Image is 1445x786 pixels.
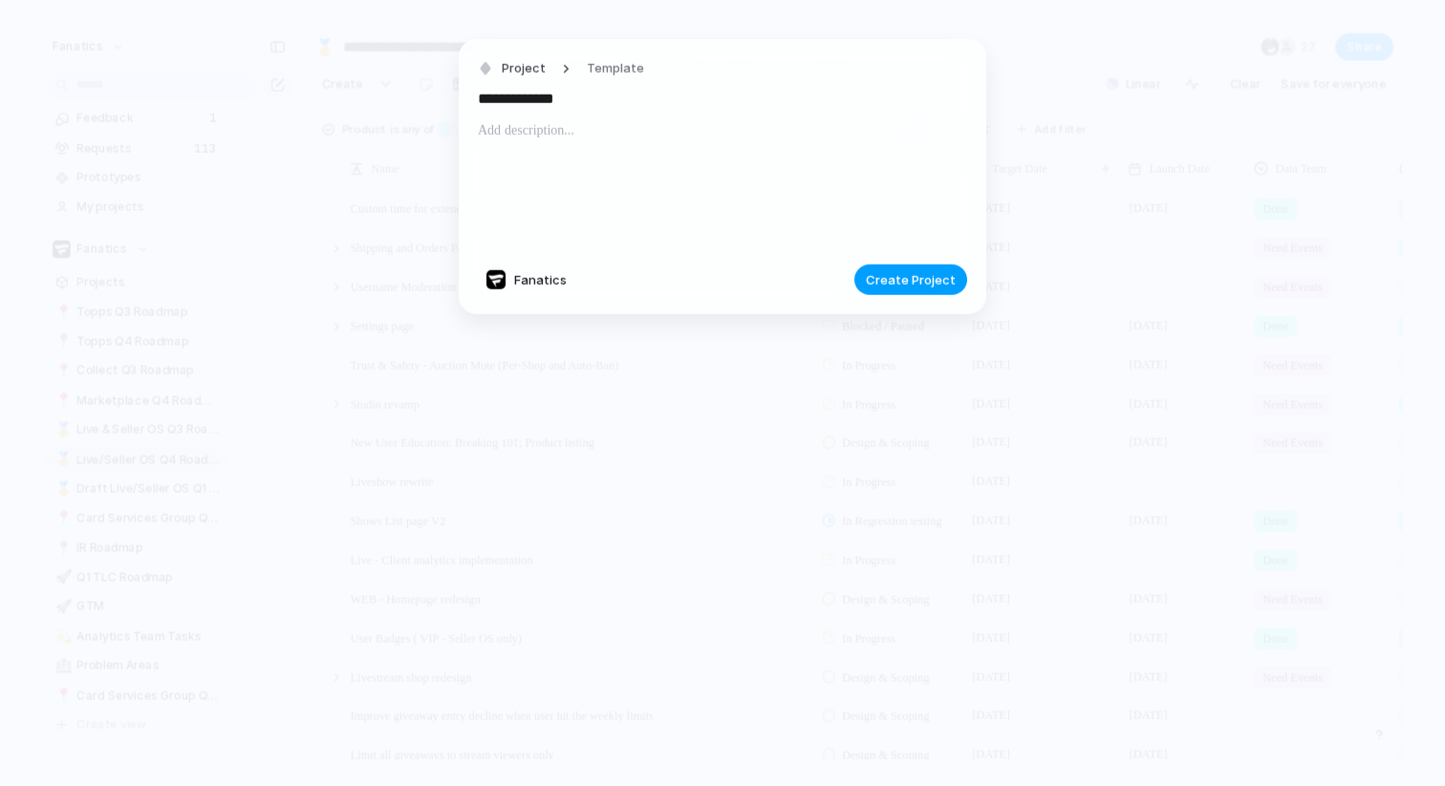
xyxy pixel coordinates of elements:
span: Create Project [866,270,956,289]
span: Fanatics [514,270,567,289]
button: Project [473,55,551,83]
span: Project [502,59,546,78]
span: Template [587,59,644,78]
button: Template [575,55,656,83]
button: Create Project [854,265,967,295]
